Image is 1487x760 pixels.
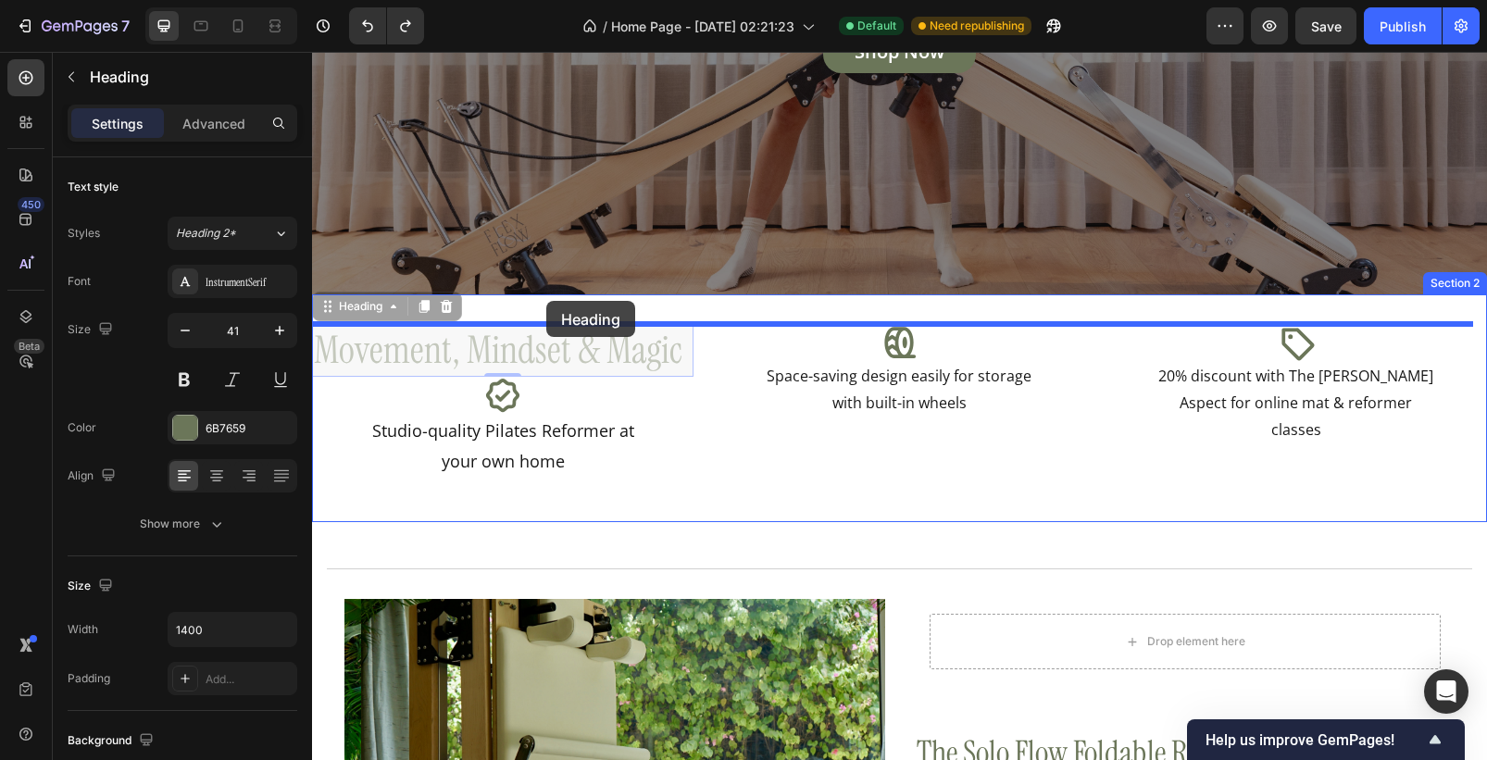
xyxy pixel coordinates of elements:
div: Background [68,729,157,754]
div: Size [68,318,117,343]
div: Open Intercom Messenger [1424,669,1468,714]
div: Padding [68,670,110,687]
span: Need republishing [930,18,1024,34]
div: Font [68,273,91,290]
p: 7 [121,15,130,37]
div: Width [68,621,98,638]
div: InstrumentSerif [206,274,293,291]
div: Styles [68,225,100,242]
div: Size [68,574,117,599]
div: 6B7659 [206,420,293,437]
span: / [603,17,607,36]
span: Heading 2* [176,225,236,242]
span: Default [857,18,896,34]
div: Text style [68,179,119,195]
button: Show survey - Help us improve GemPages! [1206,729,1446,751]
div: Undo/Redo [349,7,424,44]
div: Color [68,419,96,436]
button: Heading 2* [168,217,297,250]
p: Advanced [182,114,245,133]
p: Heading [90,66,290,88]
p: Settings [92,114,144,133]
button: Save [1295,7,1356,44]
input: Auto [169,613,296,646]
div: Publish [1380,17,1426,36]
div: Show more [140,515,226,533]
div: Align [68,464,119,489]
button: 7 [7,7,138,44]
span: Save [1311,19,1342,34]
span: Help us improve GemPages! [1206,731,1424,749]
div: Add... [206,671,293,688]
div: 450 [18,197,44,212]
iframe: Design area [312,52,1487,760]
span: Home Page - [DATE] 02:21:23 [611,17,794,36]
div: Beta [14,339,44,354]
button: Show more [68,507,297,541]
button: Publish [1364,7,1442,44]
